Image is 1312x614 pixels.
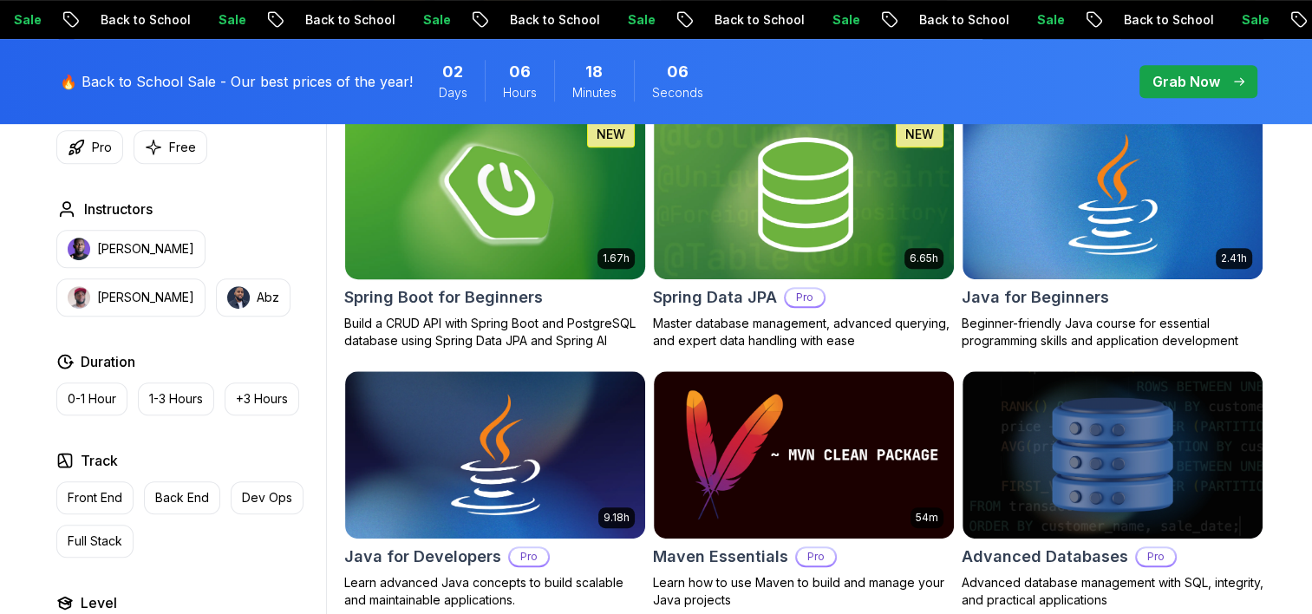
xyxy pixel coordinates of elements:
[92,139,112,156] p: Pro
[81,450,118,471] h2: Track
[962,370,1263,610] a: Advanced Databases cardAdvanced DatabasesProAdvanced database management with SQL, integrity, and...
[963,111,1263,279] img: Java for Beginners card
[667,60,689,84] span: 6 Seconds
[344,370,646,610] a: Java for Developers card9.18hJava for DevelopersProLearn advanced Java concepts to build scalable...
[344,545,501,569] h2: Java for Developers
[225,382,299,415] button: +3 Hours
[653,545,788,569] h2: Maven Essentials
[510,548,548,565] p: Pro
[962,574,1263,609] p: Advanced database management with SQL, integrity, and practical applications
[810,11,865,29] p: Sale
[1152,71,1220,92] p: Grab Now
[56,278,206,317] button: instructor img[PERSON_NAME]
[503,84,537,101] span: Hours
[56,130,123,164] button: Pro
[144,481,220,514] button: Back End
[345,371,645,539] img: Java for Developers card
[216,278,290,317] button: instructor imgAbz
[604,511,630,525] p: 9.18h
[962,285,1109,310] h2: Java for Beginners
[78,11,196,29] p: Back to School
[797,548,835,565] p: Pro
[344,315,646,349] p: Build a CRUD API with Spring Boot and PostgreSQL database using Spring Data JPA and Spring AI
[242,489,292,506] p: Dev Ops
[56,481,134,514] button: Front End
[653,110,955,349] a: Spring Data JPA card6.65hNEWSpring Data JPAProMaster database management, advanced querying, and ...
[653,574,955,609] p: Learn how to use Maven to build and manage your Java projects
[344,110,646,349] a: Spring Boot for Beginners card1.67hNEWSpring Boot for BeginnersBuild a CRUD API with Spring Boot ...
[442,60,463,84] span: 2 Days
[905,126,934,143] p: NEW
[572,84,617,101] span: Minutes
[603,251,630,265] p: 1.67h
[1219,11,1275,29] p: Sale
[597,126,625,143] p: NEW
[56,230,206,268] button: instructor img[PERSON_NAME]
[97,240,194,258] p: [PERSON_NAME]
[585,60,603,84] span: 18 Minutes
[654,371,954,539] img: Maven Essentials card
[283,11,401,29] p: Back to School
[1137,548,1175,565] p: Pro
[401,11,456,29] p: Sale
[652,84,703,101] span: Seconds
[916,511,938,525] p: 54m
[344,574,646,609] p: Learn advanced Java concepts to build scalable and maintainable applications.
[605,11,661,29] p: Sale
[68,489,122,506] p: Front End
[60,71,413,92] p: 🔥 Back to School Sale - Our best prices of the year!
[439,84,467,101] span: Days
[196,11,251,29] p: Sale
[1101,11,1219,29] p: Back to School
[962,315,1263,349] p: Beginner-friendly Java course for essential programming skills and application development
[509,60,531,84] span: 6 Hours
[56,382,127,415] button: 0-1 Hour
[344,285,543,310] h2: Spring Boot for Beginners
[962,545,1128,569] h2: Advanced Databases
[227,286,250,309] img: instructor img
[169,139,196,156] p: Free
[897,11,1015,29] p: Back to School
[231,481,304,514] button: Dev Ops
[257,289,279,306] p: Abz
[654,111,954,279] img: Spring Data JPA card
[81,351,135,372] h2: Duration
[81,592,117,613] h2: Level
[487,11,605,29] p: Back to School
[337,107,652,283] img: Spring Boot for Beginners card
[134,130,207,164] button: Free
[155,489,209,506] p: Back End
[653,315,955,349] p: Master database management, advanced querying, and expert data handling with ease
[68,238,90,260] img: instructor img
[68,390,116,408] p: 0-1 Hour
[910,251,938,265] p: 6.65h
[1015,11,1070,29] p: Sale
[68,286,90,309] img: instructor img
[786,289,824,306] p: Pro
[56,525,134,558] button: Full Stack
[1221,251,1247,265] p: 2.41h
[97,289,194,306] p: [PERSON_NAME]
[692,11,810,29] p: Back to School
[962,110,1263,349] a: Java for Beginners card2.41hJava for BeginnersBeginner-friendly Java course for essential program...
[653,370,955,610] a: Maven Essentials card54mMaven EssentialsProLearn how to use Maven to build and manage your Java p...
[963,371,1263,539] img: Advanced Databases card
[236,390,288,408] p: +3 Hours
[84,199,153,219] h2: Instructors
[653,285,777,310] h2: Spring Data JPA
[149,390,203,408] p: 1-3 Hours
[138,382,214,415] button: 1-3 Hours
[68,532,122,550] p: Full Stack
